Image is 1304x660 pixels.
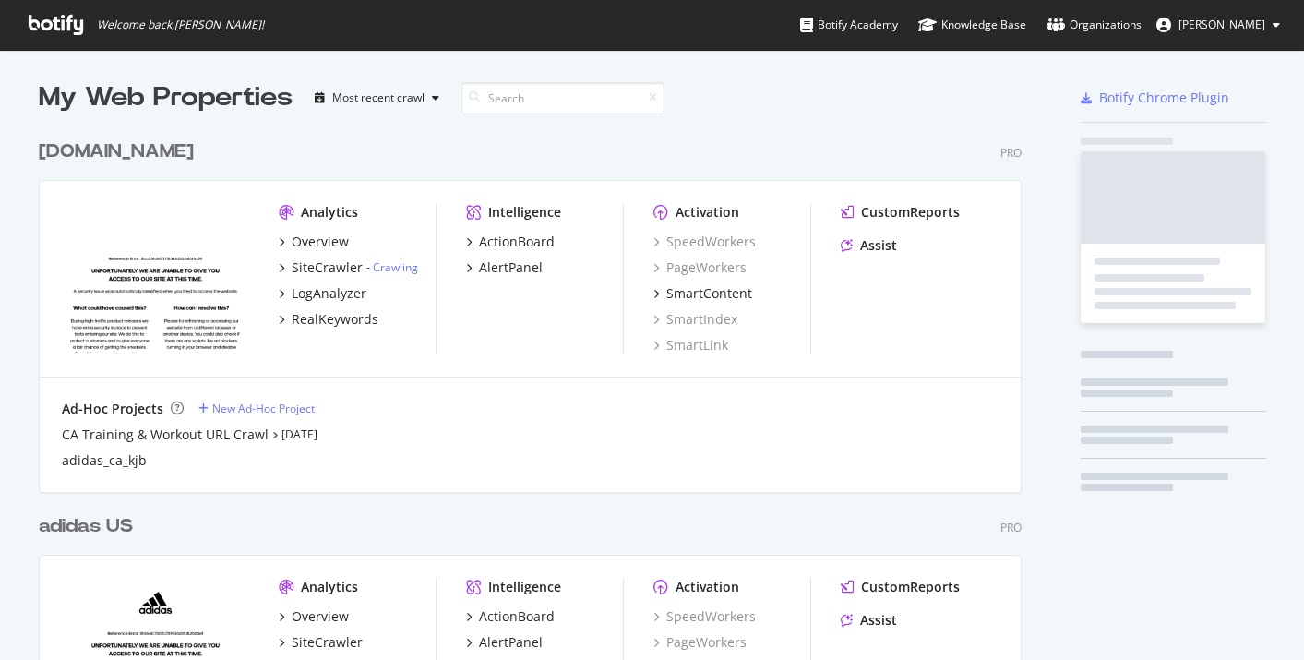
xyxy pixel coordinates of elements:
[653,284,752,303] a: SmartContent
[279,310,378,329] a: RealKeywords
[279,633,363,652] a: SiteCrawler
[1047,16,1142,34] div: Organizations
[292,233,349,251] div: Overview
[479,258,543,277] div: AlertPanel
[860,611,897,630] div: Assist
[62,451,147,470] a: adidas_ca_kjb
[332,92,425,103] div: Most recent crawl
[1000,520,1022,535] div: Pro
[841,203,960,222] a: CustomReports
[307,83,447,113] button: Most recent crawl
[279,607,349,626] a: Overview
[1000,145,1022,161] div: Pro
[373,259,418,275] a: Crawling
[292,607,349,626] div: Overview
[479,233,555,251] div: ActionBoard
[198,401,315,416] a: New Ad-Hoc Project
[212,401,315,416] div: New Ad-Hoc Project
[461,82,664,114] input: Search
[841,578,960,596] a: CustomReports
[466,633,543,652] a: AlertPanel
[860,236,897,255] div: Assist
[1142,10,1295,40] button: [PERSON_NAME]
[366,259,418,275] div: -
[918,16,1026,34] div: Knowledge Base
[479,607,555,626] div: ActionBoard
[653,310,737,329] a: SmartIndex
[292,284,366,303] div: LogAnalyzer
[676,203,739,222] div: Activation
[62,400,163,418] div: Ad-Hoc Projects
[1178,17,1265,32] span: Erika Ambriz
[841,236,897,255] a: Assist
[841,611,897,630] a: Assist
[39,513,133,540] div: adidas US
[666,284,752,303] div: SmartContent
[466,607,555,626] a: ActionBoard
[488,203,561,222] div: Intelligence
[488,578,561,596] div: Intelligence
[861,578,960,596] div: CustomReports
[1099,89,1229,107] div: Botify Chrome Plugin
[281,426,317,442] a: [DATE]
[1081,89,1229,107] a: Botify Chrome Plugin
[301,203,358,222] div: Analytics
[39,513,140,540] a: adidas US
[466,233,555,251] a: ActionBoard
[39,138,194,165] div: [DOMAIN_NAME]
[479,633,543,652] div: AlertPanel
[97,18,264,32] span: Welcome back, [PERSON_NAME] !
[653,607,756,626] a: SpeedWorkers
[676,578,739,596] div: Activation
[653,233,756,251] a: SpeedWorkers
[800,16,898,34] div: Botify Academy
[301,578,358,596] div: Analytics
[62,203,249,353] img: adidas.ca
[62,426,269,444] a: CA Training & Workout URL Crawl
[653,336,728,354] a: SmartLink
[279,233,349,251] a: Overview
[279,258,418,277] a: SiteCrawler- Crawling
[292,310,378,329] div: RealKeywords
[653,258,747,277] a: PageWorkers
[292,258,363,277] div: SiteCrawler
[653,633,747,652] a: PageWorkers
[279,284,366,303] a: LogAnalyzer
[39,79,293,116] div: My Web Properties
[861,203,960,222] div: CustomReports
[466,258,543,277] a: AlertPanel
[39,138,201,165] a: [DOMAIN_NAME]
[292,633,363,652] div: SiteCrawler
